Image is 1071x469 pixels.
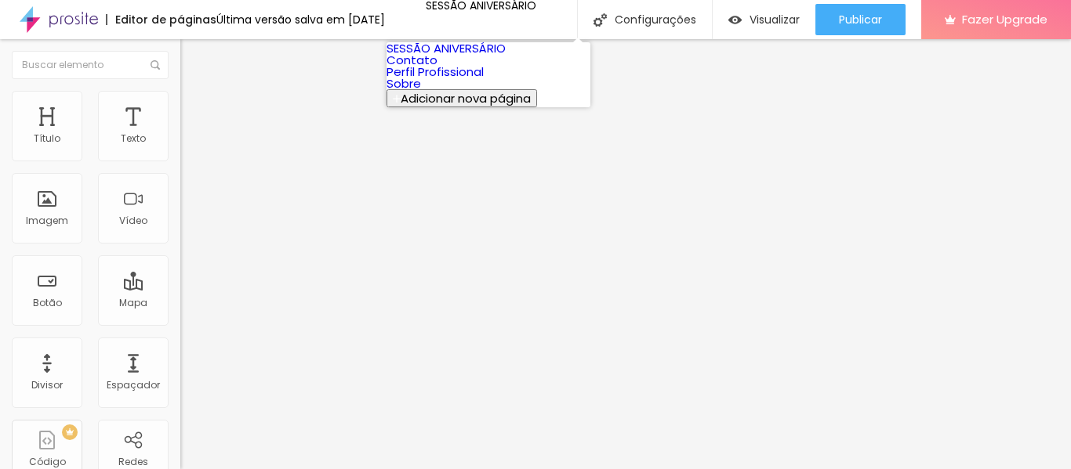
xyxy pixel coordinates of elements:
div: Mapa [119,298,147,308]
div: Botão [33,298,62,308]
img: Icone [151,60,160,70]
span: Fazer Upgrade [962,13,1047,26]
a: Contato [387,52,437,68]
button: Adicionar nova página [387,89,537,107]
div: Divisor [31,380,63,391]
div: Editor de páginas [106,14,216,25]
div: Imagem [26,215,68,226]
a: Sobre [387,75,421,92]
button: Publicar [815,4,906,35]
span: Publicar [839,13,882,26]
div: Última versão salva em [DATE] [216,14,385,25]
button: Visualizar [713,4,815,35]
span: Visualizar [750,13,800,26]
span: Adicionar nova página [401,90,531,106]
div: Texto [121,133,146,144]
input: Buscar elemento [12,51,169,79]
div: Vídeo [119,215,147,226]
img: view-1.svg [728,13,742,27]
div: Título [34,133,60,144]
img: Icone [594,13,607,27]
div: Espaçador [107,380,160,391]
a: Perfil Profissional [387,63,484,80]
a: SESSÃO ANIVERSÁRIO [387,40,506,56]
iframe: Editor [180,39,1071,469]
